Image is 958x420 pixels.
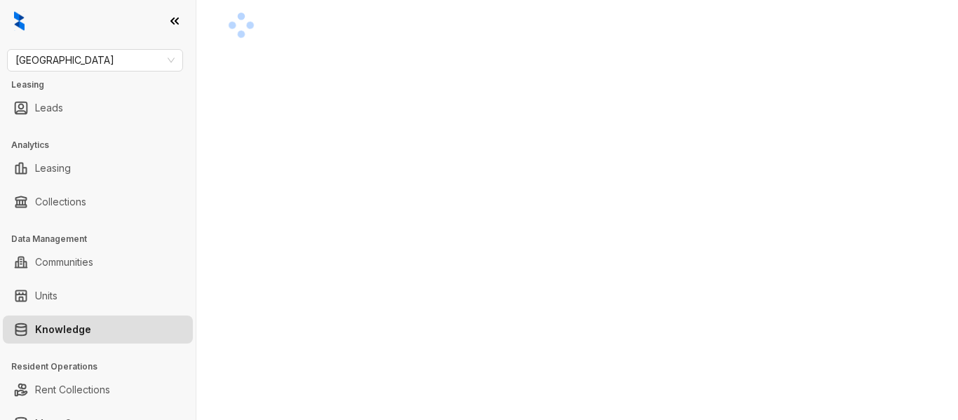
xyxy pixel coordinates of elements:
a: Leasing [35,154,71,182]
li: Leads [3,94,193,122]
li: Units [3,282,193,310]
a: Units [35,282,58,310]
a: Rent Collections [35,376,110,404]
li: Collections [3,188,193,216]
li: Leasing [3,154,193,182]
h3: Data Management [11,233,196,245]
a: Knowledge [35,316,91,344]
span: Fairfield [15,50,175,71]
a: Collections [35,188,86,216]
h3: Resident Operations [11,360,196,373]
li: Rent Collections [3,376,193,404]
a: Communities [35,248,93,276]
a: Leads [35,94,63,122]
h3: Analytics [11,139,196,151]
h3: Leasing [11,79,196,91]
li: Communities [3,248,193,276]
img: logo [14,11,25,31]
li: Knowledge [3,316,193,344]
